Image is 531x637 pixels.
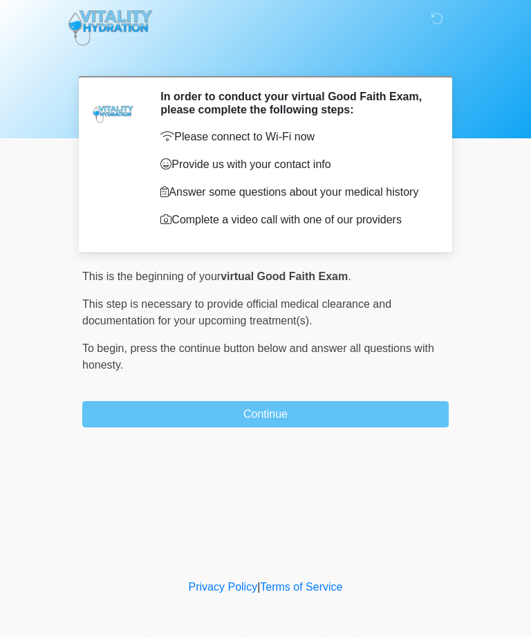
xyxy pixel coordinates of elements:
a: | [257,581,260,593]
span: . [348,270,351,282]
button: Continue [82,401,449,427]
p: Answer some questions about your medical history [160,184,428,201]
img: Vitality Hydration Logo [68,10,153,46]
span: To begin, [82,342,130,354]
strong: virtual Good Faith Exam [221,270,348,282]
p: Provide us with your contact info [160,156,428,173]
h2: In order to conduct your virtual Good Faith Exam, please complete the following steps: [160,90,428,116]
span: press the continue button below and answer all questions with honesty. [82,342,434,371]
img: Agent Avatar [93,90,134,131]
h1: ‎ ‎ ‎ ‎ [72,50,459,73]
a: Terms of Service [260,581,342,593]
p: Please connect to Wi-Fi now [160,129,428,145]
a: Privacy Policy [189,581,258,593]
p: Complete a video call with one of our providers [160,212,428,228]
span: This step is necessary to provide official medical clearance and documentation for your upcoming ... [82,298,391,326]
span: This is the beginning of your [82,270,221,282]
